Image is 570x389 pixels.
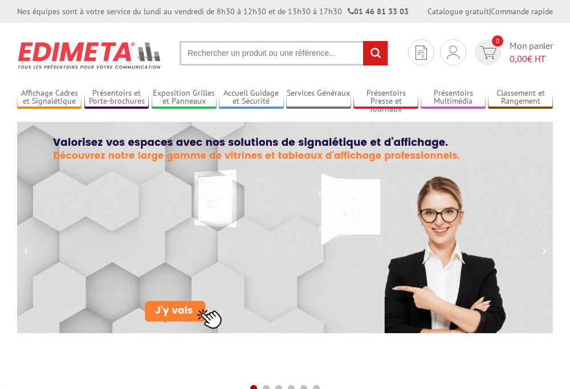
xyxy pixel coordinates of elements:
a: Services Généraux [286,88,351,107]
a: Accueil Guidage et Sécurité [219,88,283,107]
a: Catalogue gratuit [427,6,489,17]
img: devis rapide [416,46,427,60]
span: € HT [510,52,553,65]
a: Exposition Grilles et Panneaux [152,88,216,107]
div: Nos équipes sont à votre service du lundi au vendredi de 8h30 à 12h30 et de 13h30 à 17h30 [17,6,409,17]
a: Affichage Cadres et Signalétique [17,88,82,107]
a: Commande rapide [491,6,553,17]
a: Présentoirs et Porte-brochures [84,88,149,107]
strong: 01 46 81 33 03 [348,6,409,17]
a: Présentoirs Multimédia [421,88,485,107]
input: rechercher [363,41,388,65]
span: 0,00 [510,53,527,64]
span: 0 [492,35,503,47]
a: Présentoirs Presse et Journaux [353,88,418,107]
a: devis rapide 0 Mon panier 0,00€ HT [472,39,553,65]
div: | [427,6,553,17]
img: devis rapide [480,46,496,59]
img: Présentoir, panneau, stand - Edimeta - PLV, affichage, mobilier bureau, entreprise [17,34,162,76]
img: devis rapide [447,46,459,59]
span: Mon panier [510,39,553,65]
input: Rechercher un produit ou une référence... [180,41,388,65]
a: Classement et Rangement [488,88,552,107]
